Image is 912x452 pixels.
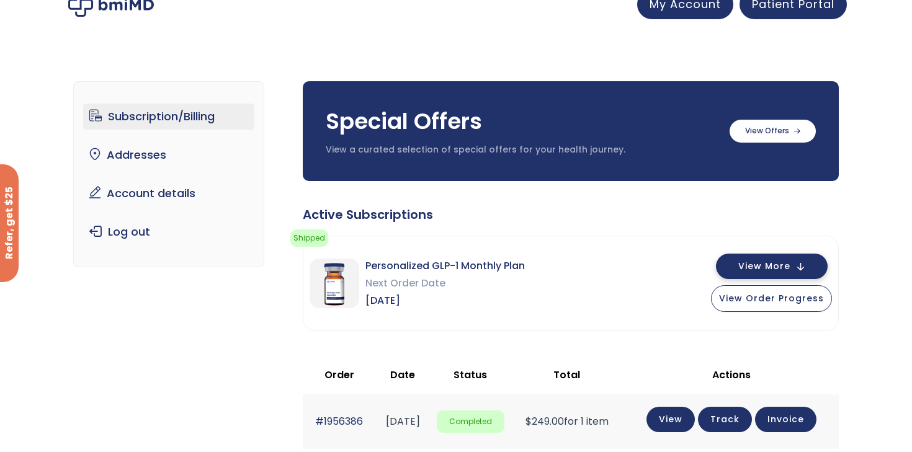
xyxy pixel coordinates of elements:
span: Shipped [290,229,328,247]
span: View More [738,262,790,270]
span: Order [324,368,354,382]
time: [DATE] [386,414,420,428]
button: View Order Progress [711,285,832,312]
a: Invoice [755,407,816,432]
span: Actions [712,368,751,382]
img: Personalized GLP-1 Monthly Plan [310,259,359,308]
td: for 1 item [511,394,624,448]
h3: Special Offers [326,106,717,137]
a: Addresses [83,142,255,168]
a: Subscription/Billing [83,104,255,130]
span: Personalized GLP-1 Monthly Plan [365,257,525,275]
div: Active Subscriptions [303,206,839,223]
span: Total [553,368,580,382]
a: Track [698,407,752,432]
a: Account details [83,180,255,206]
a: #1956386 [315,414,363,428]
span: Date [390,368,415,382]
button: View More [716,254,828,279]
span: $ [525,414,532,428]
span: Status [454,368,487,382]
span: [DATE] [365,292,525,309]
p: View a curated selection of special offers for your health journey. [326,144,717,156]
span: View Order Progress [719,292,824,304]
span: Completed [437,410,504,433]
a: View [646,407,695,432]
span: Next Order Date [365,275,525,292]
span: 249.00 [525,414,564,428]
a: Log out [83,219,255,245]
nav: Account pages [73,81,265,267]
